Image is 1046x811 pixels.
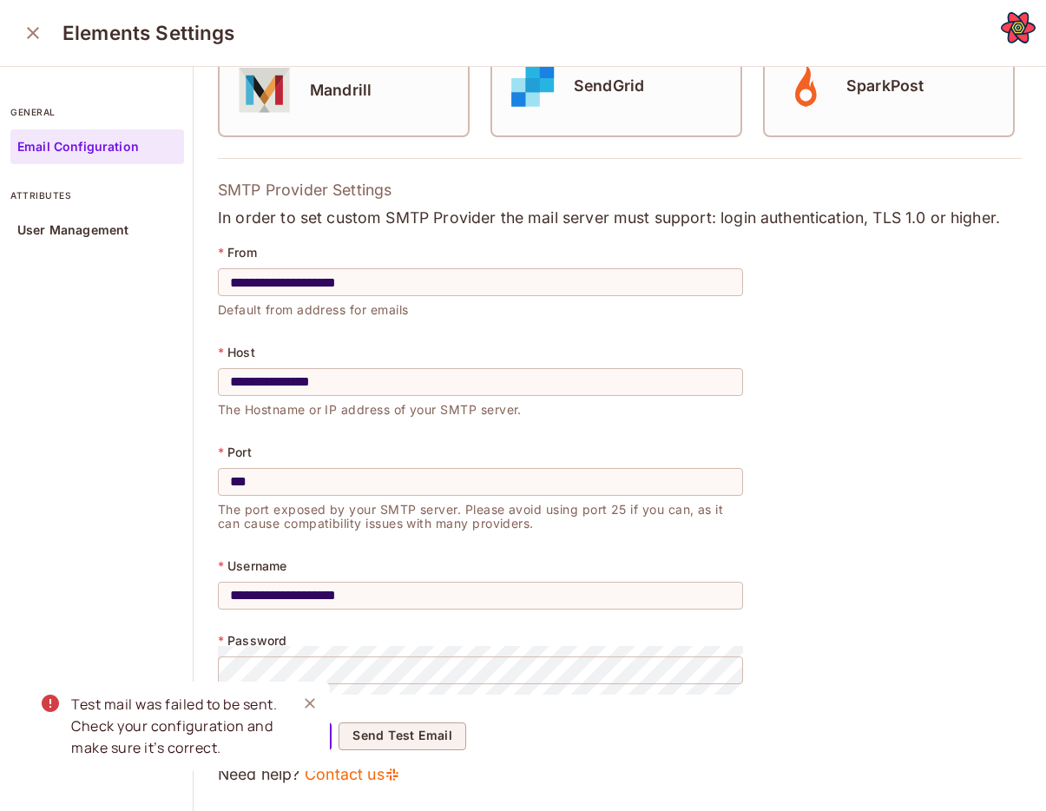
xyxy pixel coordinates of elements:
[218,180,1022,201] p: SMTP Provider Settings
[62,21,235,45] h3: Elements Settings
[218,496,743,531] p: The port exposed by your SMTP server. Please avoid using port 25 if you can, as it can cause comp...
[227,445,252,459] p: Port
[310,82,372,99] h5: Mandrill
[227,559,286,573] p: Username
[227,634,286,648] p: Password
[227,346,255,359] p: Host
[17,140,139,154] p: Email Configuration
[218,396,743,417] p: The Hostname or IP address of your SMTP server.
[297,690,323,716] button: Close
[227,246,257,260] p: From
[71,694,283,759] div: Test mail was failed to be sent. Check your configuration and make sure it’s correct.
[339,722,466,750] button: Send Test Email
[218,296,743,317] p: Default from address for emails
[218,764,1022,785] p: Need help?
[17,223,128,237] p: User Management
[846,77,924,95] h5: SparkPost
[574,77,644,95] h5: SendGrid
[16,16,50,50] button: close
[10,105,184,119] p: general
[218,208,1022,228] p: In order to set custom SMTP Provider the mail server must support: login authentication, TLS 1.0 ...
[10,188,184,202] p: attributes
[305,764,401,785] a: Contact us
[1001,10,1036,45] button: Open React Query Devtools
